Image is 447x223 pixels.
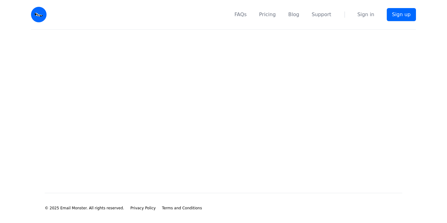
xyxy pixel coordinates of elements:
[162,206,202,210] span: Terms and Conditions
[130,206,156,211] a: Privacy Policy
[357,11,374,18] a: Sign in
[45,206,124,211] li: © 2025 Email Monster. All rights reserved.
[259,11,276,18] a: Pricing
[387,8,416,21] a: Sign up
[288,11,299,18] a: Blog
[312,11,331,18] a: Support
[31,7,47,22] img: Email Monster
[130,206,156,210] span: Privacy Policy
[162,206,202,211] a: Terms and Conditions
[234,11,246,18] a: FAQs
